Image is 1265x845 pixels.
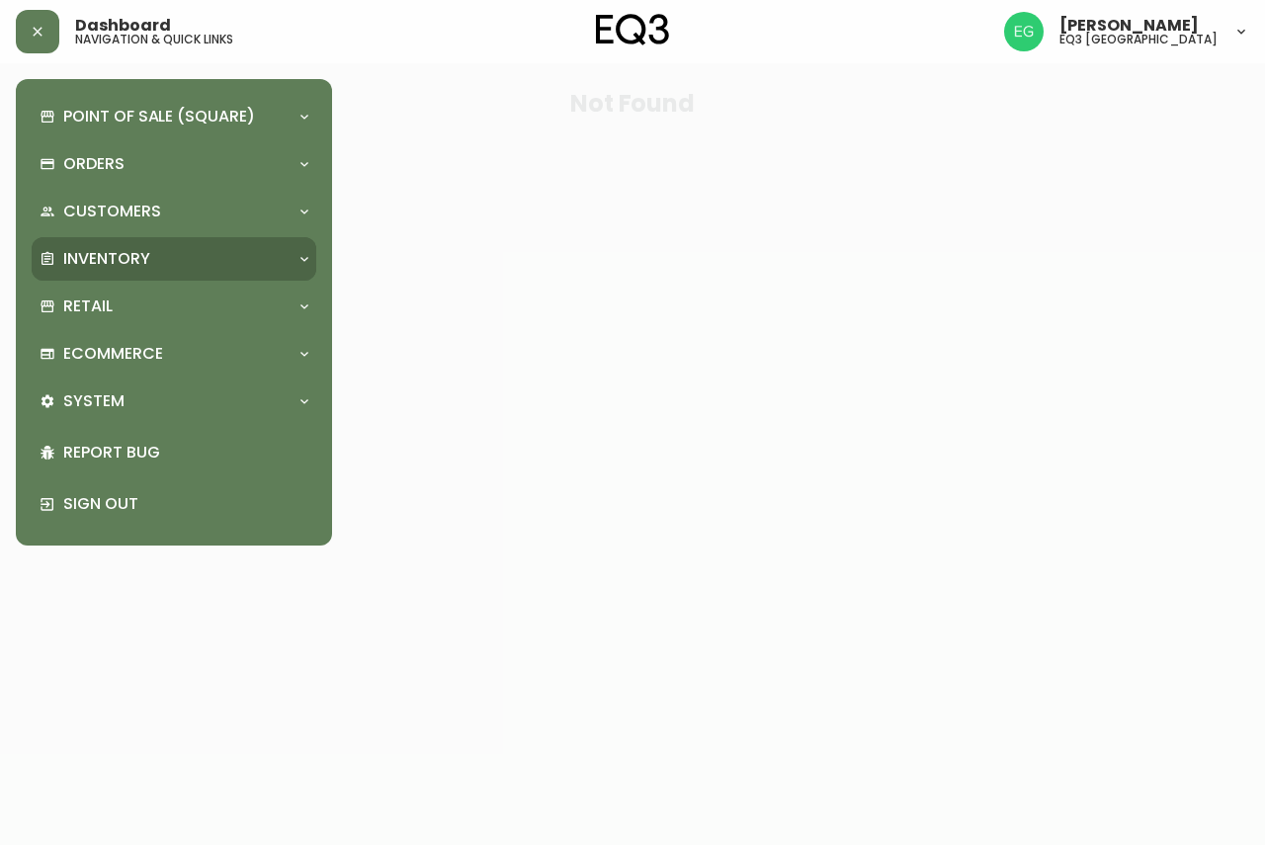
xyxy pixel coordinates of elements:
div: Ecommerce [32,332,316,376]
p: Point of Sale (Square) [63,106,255,127]
img: logo [596,14,669,45]
span: Dashboard [75,18,171,34]
p: Orders [63,153,125,175]
div: Sign Out [32,478,316,530]
div: Customers [32,190,316,233]
div: Orders [32,142,316,186]
h5: navigation & quick links [75,34,233,45]
p: System [63,390,125,412]
p: Report Bug [63,442,308,464]
div: Report Bug [32,427,316,478]
span: [PERSON_NAME] [1059,18,1199,34]
p: Customers [63,201,161,222]
img: db11c1629862fe82d63d0774b1b54d2b [1004,12,1044,51]
div: Inventory [32,237,316,281]
h5: eq3 [GEOGRAPHIC_DATA] [1059,34,1218,45]
div: Retail [32,285,316,328]
div: System [32,380,316,423]
div: Point of Sale (Square) [32,95,316,138]
p: Retail [63,296,113,317]
p: Ecommerce [63,343,163,365]
p: Inventory [63,248,150,270]
p: Sign Out [63,493,308,515]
